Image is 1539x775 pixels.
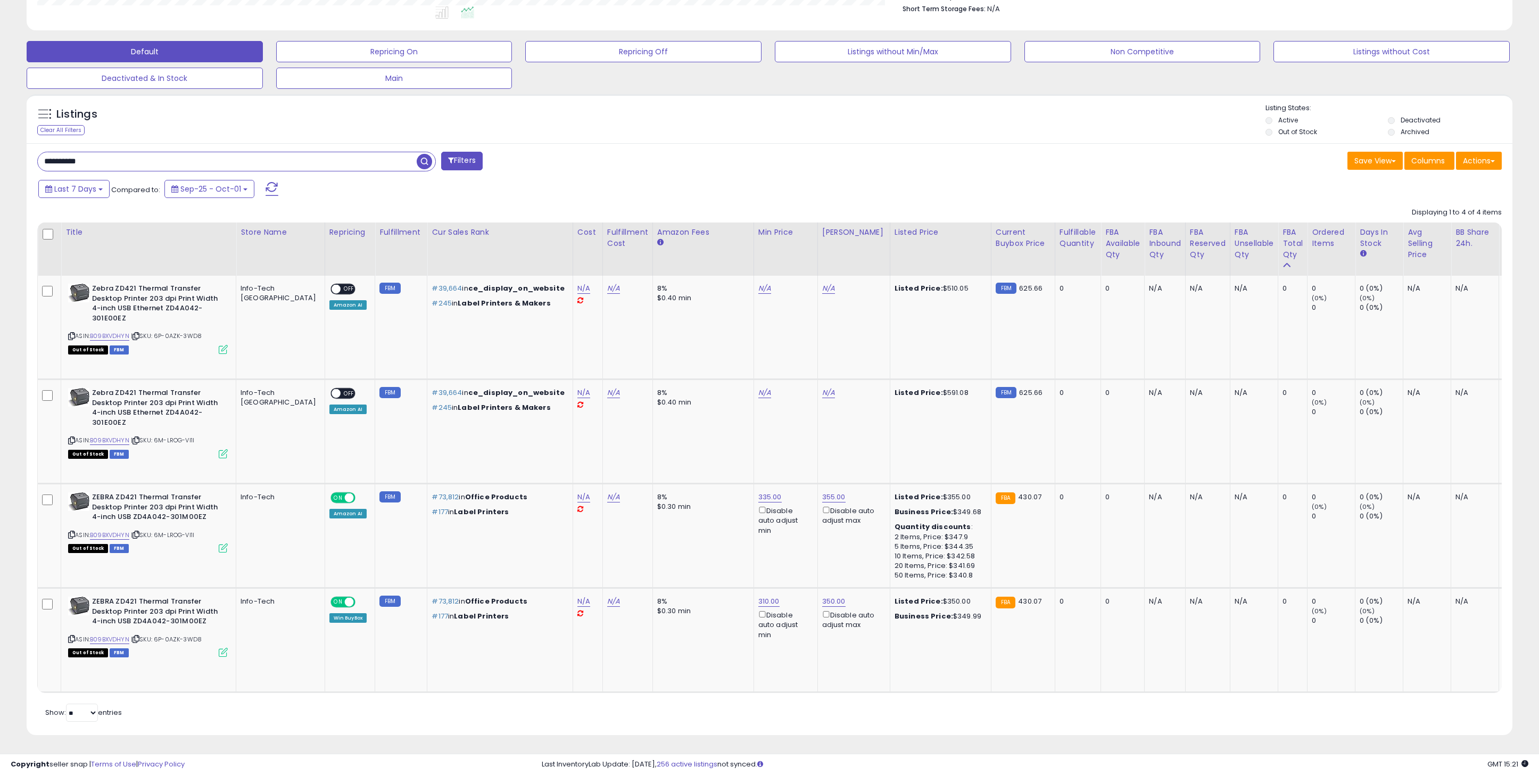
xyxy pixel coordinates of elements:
a: N/A [822,283,835,294]
span: | SKU: 6M-LROG-VI1I [131,531,194,539]
div: N/A [1149,284,1177,293]
small: (0%) [1312,398,1327,407]
div: $0.30 min [657,606,746,616]
div: 0 [1282,284,1299,293]
b: Listed Price: [895,387,943,398]
div: 0 (0%) [1360,284,1403,293]
a: N/A [607,596,620,607]
b: Zebra ZD421 Thermal Transfer Desktop Printer 203 dpi Print Width 4-inch USB Ethernet ZD4A042-301E... [92,284,221,326]
div: 0 [1312,388,1355,398]
div: 0 [1312,616,1355,625]
span: ce_display_on_website [468,387,565,398]
button: Columns [1404,152,1454,170]
b: Quantity discounts [895,522,971,532]
a: B09BXVDHYN [90,436,129,445]
div: Disable auto adjust max [822,505,882,525]
div: FBA Reserved Qty [1190,227,1226,260]
div: Current Buybox Price [996,227,1050,249]
button: Save View [1347,152,1403,170]
small: FBM [996,387,1016,398]
span: 625.66 [1019,387,1042,398]
div: 8% [657,284,746,293]
div: 0 (0%) [1360,512,1403,521]
div: N/A [1190,597,1222,606]
div: [PERSON_NAME] [822,227,886,238]
div: Repricing [329,227,371,238]
b: Short Term Storage Fees: [903,4,986,13]
span: N/A [987,4,1000,14]
div: ASIN: [68,388,228,457]
a: N/A [822,387,835,398]
a: N/A [607,387,620,398]
span: Office Products [465,492,527,502]
p: in [432,403,565,413]
small: (0%) [1360,294,1375,302]
b: ZEBRA ZD421 Thermal Transfer Desktop Printer 203 dpi Print Width 4-inch USB ZD4A042-301M00EZ [92,492,221,525]
div: $349.68 [895,507,983,517]
div: : [895,522,983,532]
div: 8% [657,492,746,502]
div: 0 (0%) [1360,597,1403,606]
div: N/A [1149,388,1177,398]
div: Min Price [758,227,813,238]
div: N/A [1235,388,1270,398]
small: (0%) [1360,398,1375,407]
span: | SKU: 6P-0AZK-3WD8 [131,635,202,644]
button: Deactivated & In Stock [27,68,263,89]
span: Compared to: [111,185,160,195]
div: Cost [577,227,598,238]
div: N/A [1149,492,1177,502]
div: N/A [1190,492,1222,502]
div: Title [65,227,231,238]
a: 355.00 [822,492,846,502]
span: 625.66 [1019,283,1042,293]
div: BB Share 24h. [1455,227,1494,249]
button: Listings without Min/Max [775,41,1011,62]
b: Business Price: [895,611,953,621]
b: Listed Price: [895,492,943,502]
div: $510.05 [895,284,983,293]
span: ce_display_on_website [468,283,565,293]
a: N/A [758,283,771,294]
div: $0.40 min [657,293,746,303]
a: N/A [577,387,590,398]
div: $0.30 min [657,502,746,512]
div: N/A [1408,388,1443,398]
div: 0 [1060,492,1093,502]
label: Out of Stock [1278,127,1317,136]
span: #39,664 [432,387,462,398]
small: (0%) [1360,502,1375,511]
span: 430.07 [1018,492,1041,502]
b: Listed Price: [895,596,943,606]
div: 0 (0%) [1360,407,1403,417]
span: OFF [341,285,358,294]
div: Disable auto adjust min [758,505,809,535]
div: Fulfillment [379,227,423,238]
div: seller snap | | [11,760,185,770]
button: Main [276,68,512,89]
p: in [432,492,565,502]
span: 430.07 [1018,596,1041,606]
div: Last InventoryLab Update: [DATE], not synced. [542,760,1528,770]
button: Listings without Cost [1273,41,1510,62]
div: $591.08 [895,388,983,398]
img: 31oiDHxqesL._SL40_.jpg [68,597,89,615]
a: N/A [607,492,620,502]
a: 310.00 [758,596,780,607]
label: Deactivated [1401,116,1441,125]
p: Listing States: [1265,103,1513,113]
div: 0 (0%) [1360,388,1403,398]
p: in [432,597,565,606]
a: N/A [607,283,620,294]
span: OFF [353,598,370,607]
div: 0 (0%) [1360,492,1403,502]
button: Last 7 Days [38,180,110,198]
div: N/A [1408,492,1443,502]
span: ON [332,493,345,502]
div: Store Name [241,227,320,238]
div: 50 Items, Price: $340.8 [895,571,983,580]
div: 5 Items, Price: $344.35 [895,542,983,551]
div: N/A [1235,492,1270,502]
span: #73,812 [432,492,459,502]
small: FBM [379,283,400,294]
